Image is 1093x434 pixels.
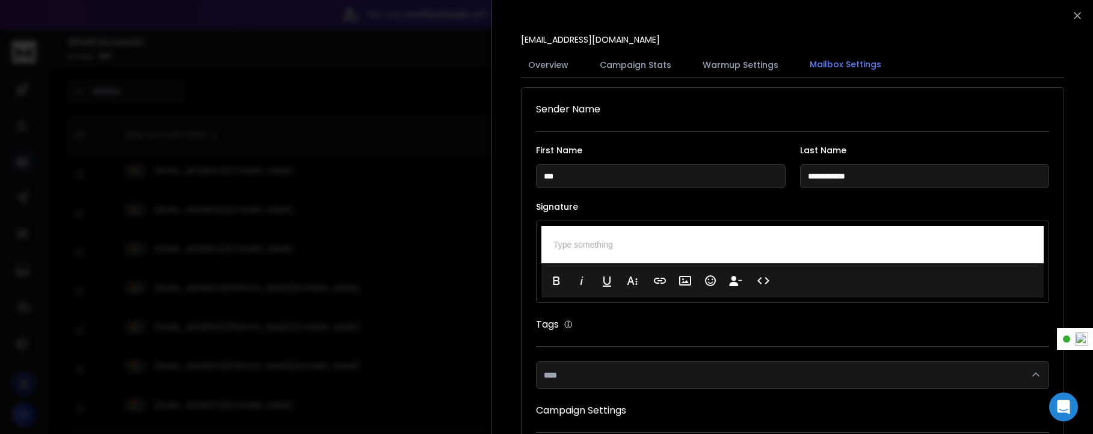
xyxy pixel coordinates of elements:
button: Emoticons [699,269,722,293]
button: Insert Image (⌘P) [674,269,697,293]
button: Overview [521,52,576,78]
button: Insert Link (⌘K) [648,269,671,293]
button: Mailbox Settings [802,51,888,79]
h1: Campaign Settings [536,403,1049,418]
label: Signature [536,203,1049,211]
button: Warmup Settings [695,52,786,78]
div: Open Intercom Messenger [1049,393,1078,421]
button: Bold (⌘B) [545,269,568,293]
p: [EMAIL_ADDRESS][DOMAIN_NAME] [521,34,660,46]
button: More Text [621,269,644,293]
button: Underline (⌘U) [596,269,618,293]
h1: Tags [536,317,559,332]
label: Last Name [800,146,1050,154]
button: Code View [752,269,775,293]
button: Campaign Stats [593,52,679,78]
label: First Name [536,146,786,154]
h1: Sender Name [536,102,1049,117]
button: Italic (⌘I) [570,269,593,293]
